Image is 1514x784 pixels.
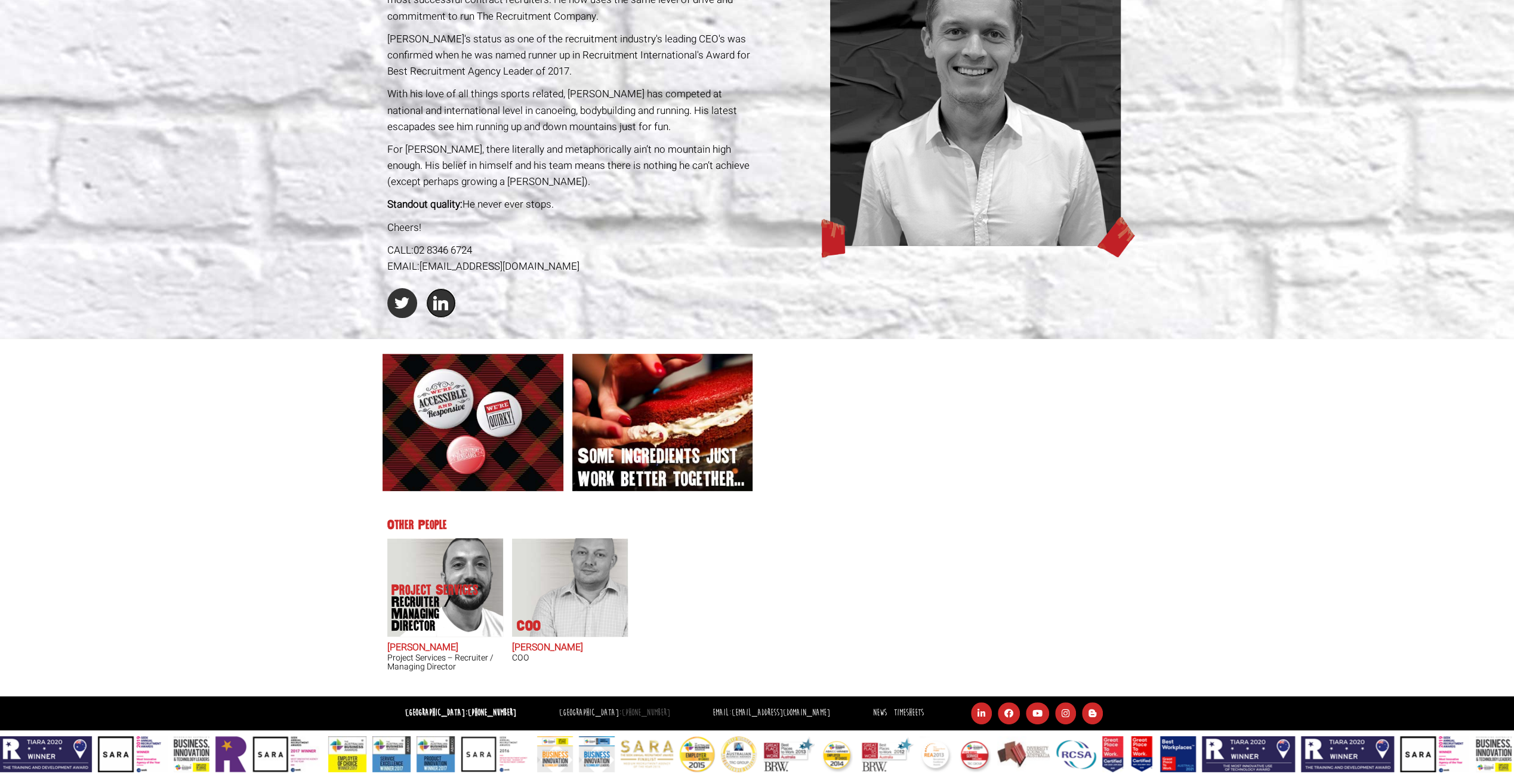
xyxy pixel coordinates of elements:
div: CALL: [387,242,753,258]
p: Cheers! [387,220,753,236]
a: [PHONE_NUMBER] [622,707,670,718]
div: EMAIL: [387,258,753,274]
span: For [PERSON_NAME], there literally and metaphorically ain’t no mountain high enough. His belief i... [387,142,750,189]
a: Timesheets [893,707,923,718]
h3: COO [512,653,628,662]
h4: Other People [387,518,1127,532]
span: With his love of all things sports related, [PERSON_NAME] has competed at national and internatio... [387,87,737,134]
a: [EMAIL_ADDRESS][DOMAIN_NAME] [420,259,579,274]
li: Email: [710,705,833,722]
img: Simon Moss's our COO [526,538,628,637]
span: [PERSON_NAME]'s status as one of the recruitment industry's leading CEO's was confirmed when he w... [387,32,750,79]
span: Standout quality: [387,197,462,212]
img: Chris Pelow's our Project Services Recruiter / Managing Director [388,538,503,637]
h3: Project Services – Recruiter / Managing Director [387,653,503,672]
span: He never ever stops. [462,197,554,212]
strong: [GEOGRAPHIC_DATA]: [405,707,516,718]
a: [PHONE_NUMBER] [468,707,516,718]
p: Project Services [391,584,487,632]
a: 02 8346 6724 [414,243,472,258]
span: Recruiter / Managing Director [391,596,487,632]
a: News [872,707,886,718]
p: COO [516,620,540,632]
h2: [PERSON_NAME] [512,643,628,653]
h2: [PERSON_NAME] [387,643,503,653]
a: [EMAIL_ADDRESS][DOMAIN_NAME] [732,707,830,718]
li: [GEOGRAPHIC_DATA]: [556,705,673,722]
